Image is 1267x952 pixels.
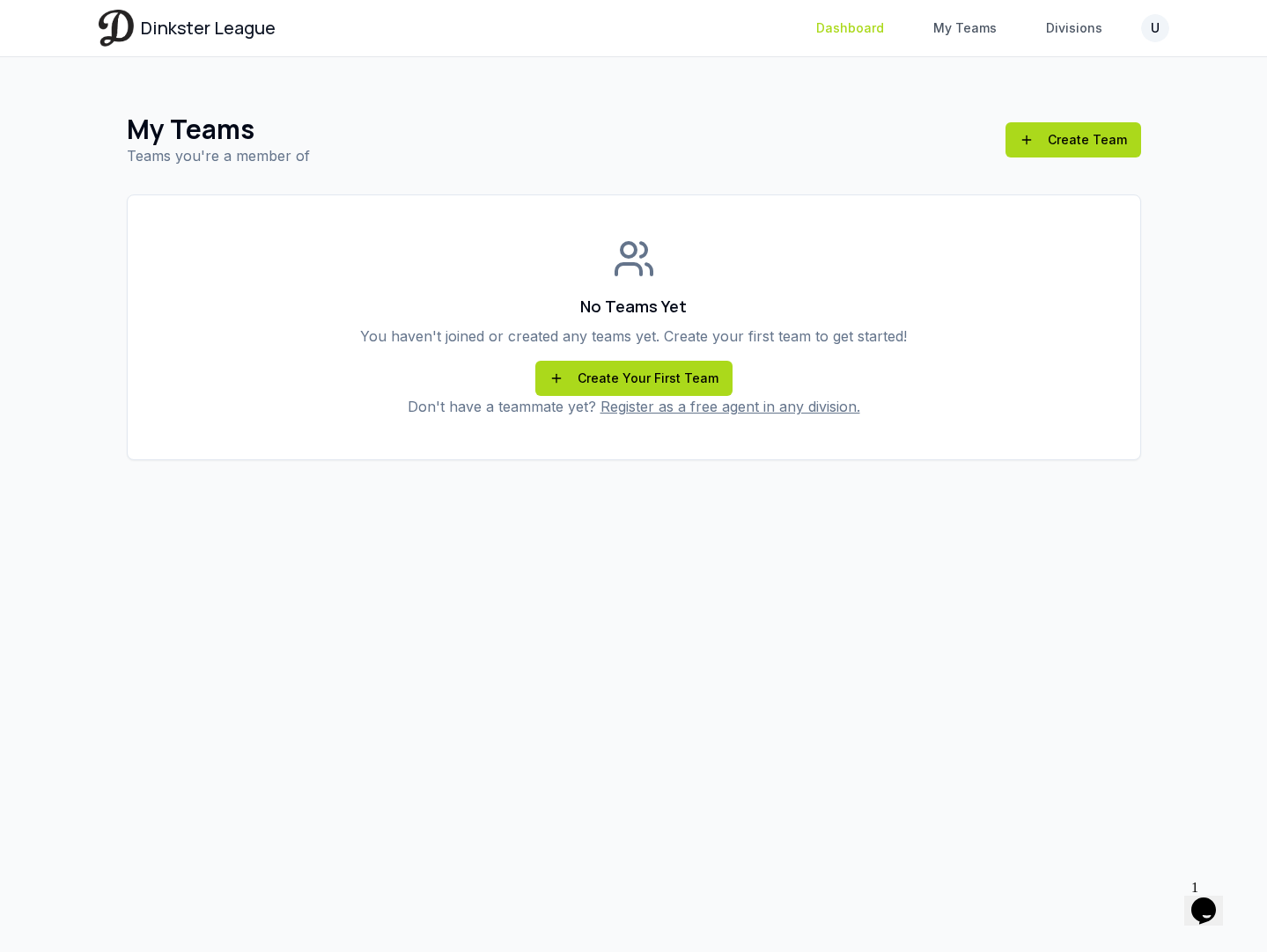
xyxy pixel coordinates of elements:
[1141,14,1169,42] button: U
[360,326,907,347] p: You haven't joined or created any teams yet. Create your first team to get started!
[806,12,895,44] a: Dashboard
[580,294,687,319] h3: No Teams Yet
[600,398,860,415] a: Register as a free agent in any division.
[408,396,860,417] p: Don't have a teammate yet?
[1005,122,1141,157] a: Create Team
[127,145,310,166] p: Teams you're a member of
[99,10,276,46] a: Dinkster League
[1035,12,1113,44] a: Divisions
[127,114,310,145] h1: My Teams
[99,10,134,46] img: Dinkster
[535,361,733,396] a: Create Your First Team
[923,12,1007,44] a: My Teams
[141,16,276,40] span: Dinkster League
[1184,873,1241,926] iframe: chat widget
